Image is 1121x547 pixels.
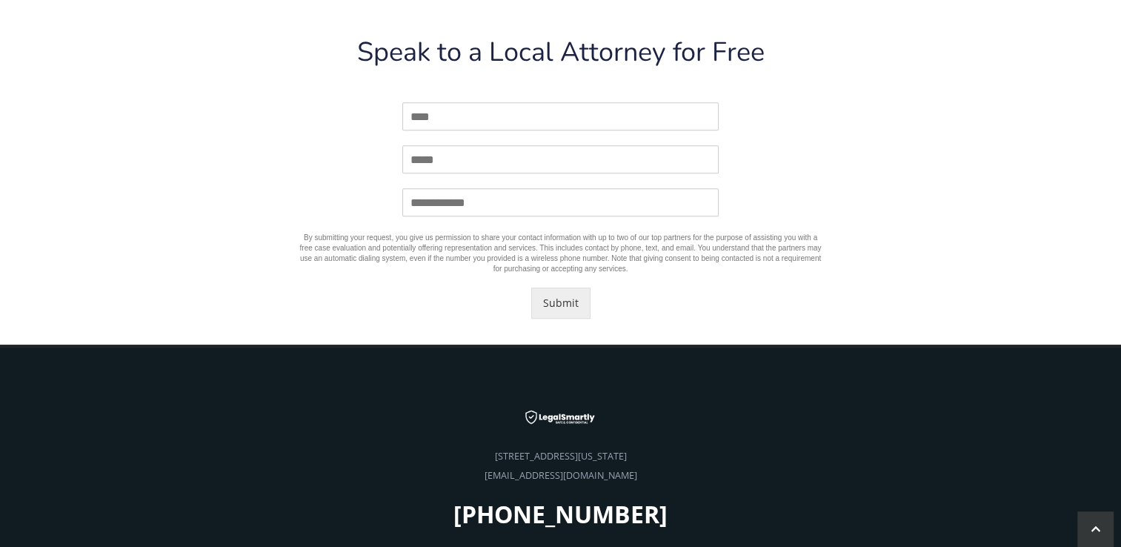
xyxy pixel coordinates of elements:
[453,514,668,526] a: [PHONE_NUMBER]
[300,233,822,273] span: By submitting your request, you give us permission to share your contact information with up to t...
[531,288,591,319] button: Submit
[453,498,668,530] strong: [PHONE_NUMBER]
[297,39,825,77] div: Speak to a Local Attorney for Free
[150,447,972,530] p: [STREET_ADDRESS][US_STATE] [EMAIL_ADDRESS][DOMAIN_NAME]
